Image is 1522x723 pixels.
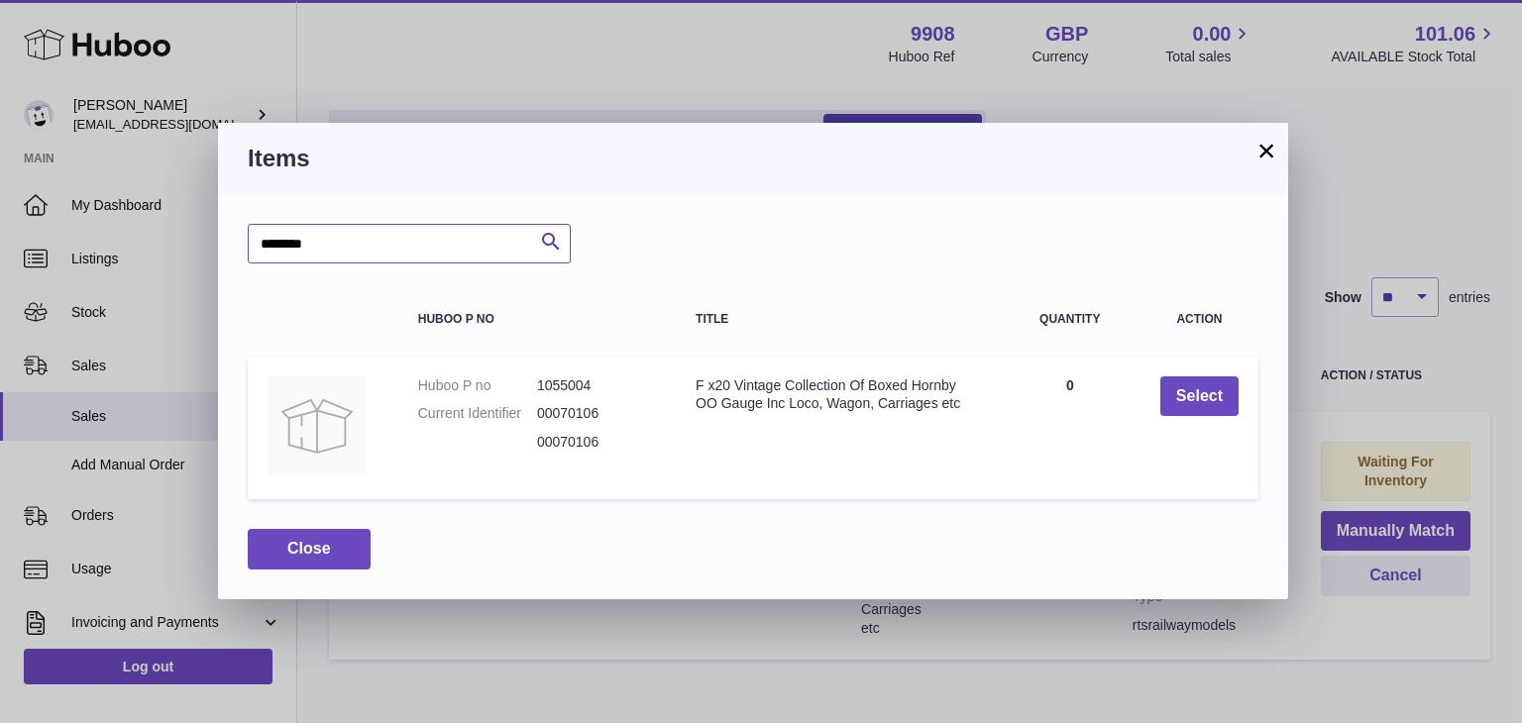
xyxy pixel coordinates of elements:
img: F x20 Vintage Collection Of Boxed Hornby OO Gauge Inc Loco, Wagon, Carriages etc [268,376,367,475]
dd: 1055004 [537,376,656,395]
dd: 00070106 [537,433,656,452]
th: Huboo P no [398,293,676,346]
button: Select [1160,376,1239,417]
button: Close [248,529,371,569]
dd: 00070106 [537,404,656,423]
th: Action [1141,293,1258,346]
div: F x20 Vintage Collection Of Boxed Hornby OO Gauge Inc Loco, Wagon, Carriages etc [696,376,980,414]
h3: Items [248,143,1258,174]
th: Title [676,293,1000,346]
button: × [1254,139,1278,162]
td: 0 [1000,357,1141,500]
th: Quantity [1000,293,1141,346]
dt: Current Identifier [418,404,537,423]
span: Close [287,540,331,557]
dt: Huboo P no [418,376,537,395]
